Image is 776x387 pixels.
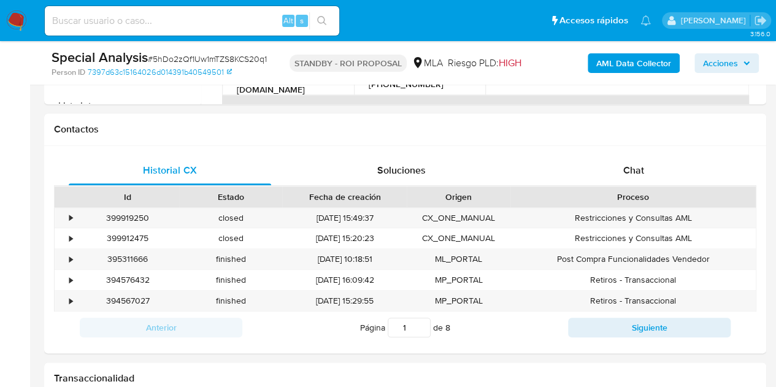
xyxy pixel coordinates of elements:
span: # 5hDo2zQf1Uw1mTZS8KCS20q1 [148,53,267,65]
span: Chat [623,163,644,177]
div: CX_ONE_MANUAL [407,228,510,248]
a: Notificaciones [640,15,651,26]
button: Siguiente [568,318,731,337]
div: Estado [188,191,274,203]
div: Origen [415,191,501,203]
div: ML_PORTAL [407,249,510,269]
span: HIGH [499,56,521,70]
div: closed [179,228,282,248]
div: • [69,295,72,307]
span: Accesos rápidos [559,14,628,27]
h1: Transaccionalidad [54,372,756,385]
div: MLA [412,56,443,70]
b: Special Analysis [52,47,148,67]
p: STANDBY - ROI PROPOSAL [290,55,407,72]
span: Alt [283,15,293,26]
div: [DATE] 15:29:55 [282,291,407,311]
a: 7397d63c15164026d014391b40549501 [88,67,232,78]
span: s [300,15,304,26]
div: 399912475 [76,228,179,248]
button: AML Data Collector [588,53,680,73]
span: Riesgo PLD: [448,56,521,70]
div: Fecha de creación [291,191,398,203]
p: nicolas.fernandezallen@mercadolibre.com [680,15,750,26]
div: 395311666 [76,249,179,269]
div: CX_ONE_MANUAL [407,208,510,228]
div: finished [179,291,282,311]
div: 399919250 [76,208,179,228]
button: Lista Interna [47,91,201,121]
div: Retiros - Transaccional [510,270,756,290]
div: MP_PORTAL [407,291,510,311]
input: Buscar usuario o caso... [45,13,339,29]
div: Post Compra Funcionalidades Vendedor [510,249,756,269]
div: Proceso [519,191,747,203]
div: Restricciones y Consultas AML [510,208,756,228]
span: Página de [360,318,450,337]
div: • [69,232,72,244]
div: Id [85,191,171,203]
span: 8 [445,321,450,334]
div: finished [179,249,282,269]
b: AML Data Collector [596,53,671,73]
div: closed [179,208,282,228]
div: 394576432 [76,270,179,290]
div: • [69,212,72,224]
a: Salir [754,14,767,27]
div: 394567027 [76,291,179,311]
span: Acciones [703,53,738,73]
button: Acciones [694,53,759,73]
span: Historial CX [143,163,196,177]
p: [PHONE_NUMBER] [369,79,444,90]
div: • [69,274,72,286]
button: search-icon [309,12,334,29]
span: Soluciones [377,163,426,177]
th: Verificación y cumplimiento [222,95,749,125]
div: [DATE] 15:20:23 [282,228,407,248]
div: [DATE] 15:49:37 [282,208,407,228]
div: MP_PORTAL [407,270,510,290]
div: Restricciones y Consultas AML [510,228,756,248]
div: • [69,253,72,265]
div: Retiros - Transaccional [510,291,756,311]
b: Person ID [52,67,85,78]
button: Anterior [80,318,242,337]
div: [DATE] 16:09:42 [282,270,407,290]
div: finished [179,270,282,290]
div: [DATE] 10:18:51 [282,249,407,269]
span: 3.156.0 [750,29,770,39]
h1: Contactos [54,123,756,136]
